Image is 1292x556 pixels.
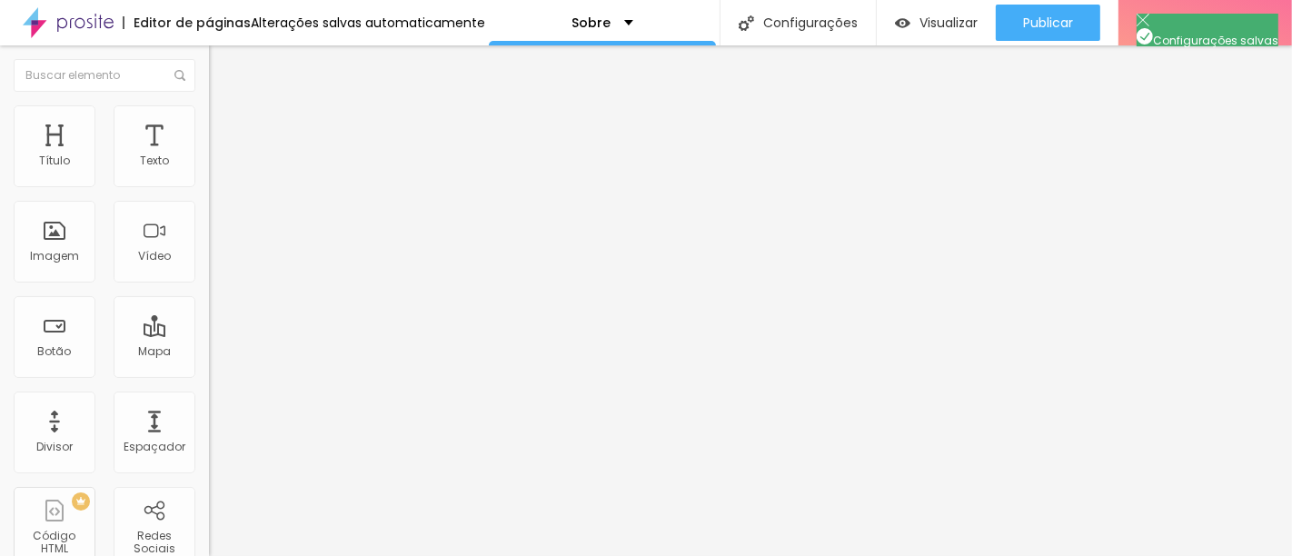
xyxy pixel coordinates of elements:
[919,15,978,30] span: Visualizar
[1137,14,1149,26] img: Icone
[138,345,171,358] div: Mapa
[38,345,72,358] div: Botão
[174,70,185,81] img: Icone
[18,530,90,556] div: Código HTML
[739,15,754,31] img: Icone
[138,250,171,263] div: Vídeo
[1137,33,1278,48] span: Configurações salvas
[39,154,70,167] div: Título
[251,16,485,29] div: Alterações salvas automaticamente
[123,16,251,29] div: Editor de páginas
[118,530,190,556] div: Redes Sociais
[996,5,1100,41] button: Publicar
[36,441,73,453] div: Divisor
[30,250,79,263] div: Imagem
[571,16,611,29] p: Sobre
[1137,28,1153,45] img: Icone
[124,441,185,453] div: Espaçador
[877,5,996,41] button: Visualizar
[140,154,169,167] div: Texto
[895,15,910,31] img: view-1.svg
[14,59,195,92] input: Buscar elemento
[1023,15,1073,30] span: Publicar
